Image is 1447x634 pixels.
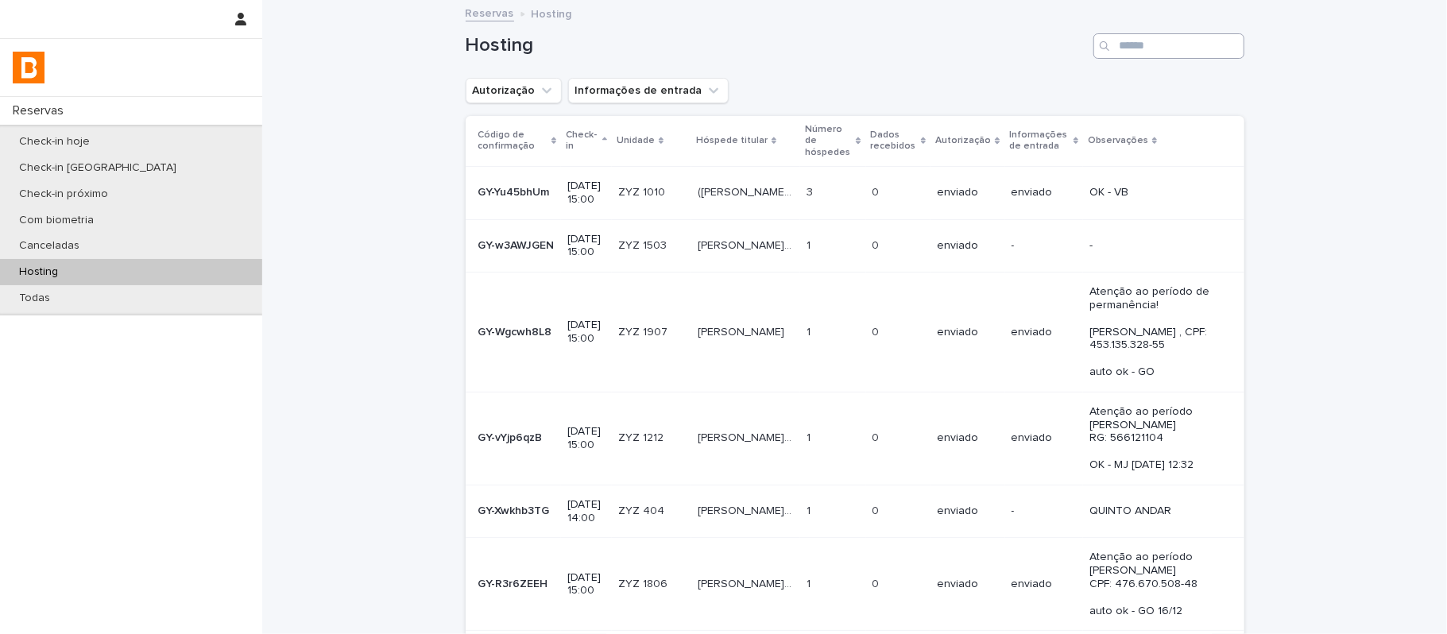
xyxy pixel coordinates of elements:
tr: GY-w3AWJGENGY-w3AWJGEN [DATE] 15:00ZYZ 1503ZYZ 1503 [PERSON_NAME]([PERSON_NAME])[PERSON_NAME]([PE... [466,219,1244,273]
button: Informações de entrada [568,78,729,103]
h1: Hosting [466,34,1087,57]
p: Unidade [617,132,655,149]
p: Check-in [566,126,598,156]
p: Sarah Rosiva Becker Da Paixao(Quinto Andar) [698,236,797,253]
p: - [1012,239,1078,253]
p: 0 [872,428,883,445]
p: GY-Yu45bhUm [478,183,553,199]
p: Autorização [935,132,991,149]
p: Dados recebidos [871,126,917,156]
p: (QUINTO ANDAR) Fernanda Machado Farias [698,183,797,199]
p: ZYZ 1907 [618,323,671,339]
p: GY-vYjp6qzB [478,428,546,445]
p: Canceladas [6,239,92,253]
p: ZYZ 1212 [618,428,667,445]
p: enviado [1012,326,1078,339]
p: [DATE] 15:00 [567,233,605,260]
p: Atenção ao período [PERSON_NAME] RG: 566121104 OK - MJ [DATE] 12:32 [1089,405,1218,472]
p: enviado [937,326,998,339]
p: ZYZ 404 [618,501,667,518]
p: [DATE] 15:00 [567,425,605,452]
p: [DATE] 15:00 [567,319,605,346]
p: 0 [872,236,883,253]
p: - [1089,239,1218,253]
p: enviado [1012,578,1078,591]
p: Código de confirmação [478,126,548,156]
p: Hosting [6,265,71,279]
p: enviado [1012,186,1078,199]
p: Observações [1088,132,1148,149]
p: Atenção ao período [PERSON_NAME] CPF: 476.670.508-48 auto ok - GO 16/12 [1089,551,1218,617]
p: 3 [807,183,816,199]
p: 0 [872,574,883,591]
p: Hosting [532,4,572,21]
p: Número de hóspedes [805,121,852,161]
p: [DATE] 15:00 [567,571,605,598]
p: GY-Wgcwh8L8 [478,323,555,339]
a: Reservas [466,3,514,21]
p: Kelly Zhao(Quinto Andar) [698,574,797,591]
p: Check-in próximo [6,187,121,201]
tr: GY-vYjp6qzBGY-vYjp6qzB [DATE] 15:00ZYZ 1212ZYZ 1212 [PERSON_NAME](Yuca)[PERSON_NAME](Yuca) 11 00 ... [466,392,1244,485]
tr: GY-R3r6ZEEHGY-R3r6ZEEH [DATE] 15:00ZYZ 1806ZYZ 1806 [PERSON_NAME]([PERSON_NAME])[PERSON_NAME]([PE... [466,538,1244,631]
p: Antonio Tiago Souza(Quinto Andar) [698,501,797,518]
p: Reservas [6,103,76,118]
p: Check-in [GEOGRAPHIC_DATA] [6,161,189,175]
p: - [1012,504,1078,518]
p: 1 [807,323,814,339]
p: enviado [937,578,998,591]
p: ZYZ 1010 [618,183,668,199]
button: Autorização [466,78,562,103]
p: [DATE] 15:00 [567,180,605,207]
p: Todas [6,292,63,305]
p: GY-Xwkhb3TG [478,501,553,518]
p: enviado [937,239,998,253]
p: GY-R3r6ZEEH [478,574,551,591]
p: OK - VB [1089,186,1218,199]
p: 0 [872,183,883,199]
p: Vitória Dias Ramos(Yuca) [698,428,797,445]
p: 1 [807,574,814,591]
tr: GY-Yu45bhUmGY-Yu45bhUm [DATE] 15:00ZYZ 1010ZYZ 1010 ([PERSON_NAME]) [PERSON_NAME]([PERSON_NAME]) ... [466,166,1244,219]
p: 1 [807,501,814,518]
p: Atenção ao período de permanência! [PERSON_NAME] , CPF: 453.135.328-55 auto ok - GO [1089,285,1218,379]
p: Check-in hoje [6,135,103,149]
tr: GY-Xwkhb3TGGY-Xwkhb3TG [DATE] 14:00ZYZ 404ZYZ 404 [PERSON_NAME]([PERSON_NAME])[PERSON_NAME]([PERS... [466,485,1244,538]
p: 1 [807,428,814,445]
p: enviado [1012,431,1078,445]
img: zVaNuJHRTjyIjT5M9Xd5 [13,52,44,83]
p: Caroline Campos Neves [698,323,787,339]
p: QUINTO ANDAR [1089,504,1218,518]
p: 0 [872,323,883,339]
p: Informações de entrada [1010,126,1070,156]
p: GY-w3AWJGEN [478,236,558,253]
p: 0 [872,501,883,518]
p: 1 [807,236,814,253]
p: enviado [937,431,998,445]
p: ZYZ 1503 [618,236,670,253]
p: enviado [937,504,998,518]
p: Com biometria [6,214,106,227]
p: Hóspede titular [696,132,768,149]
p: enviado [937,186,998,199]
tr: GY-Wgcwh8L8GY-Wgcwh8L8 [DATE] 15:00ZYZ 1907ZYZ 1907 [PERSON_NAME][PERSON_NAME] 11 00 enviadoenvia... [466,273,1244,392]
p: ZYZ 1806 [618,574,671,591]
p: [DATE] 14:00 [567,498,605,525]
input: Search [1093,33,1244,59]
